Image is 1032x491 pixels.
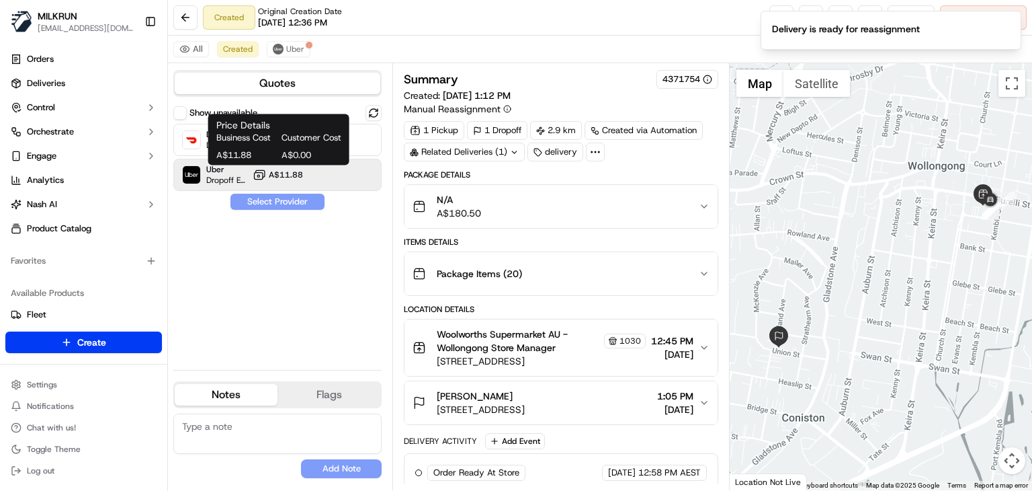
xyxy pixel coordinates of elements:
[183,131,200,149] img: DoorDash Drive
[947,482,966,489] a: Terms (opens in new tab)
[982,198,1000,215] div: 2
[5,145,162,167] button: Engage
[437,403,525,416] span: [STREET_ADDRESS]
[404,304,718,315] div: Location Details
[216,118,341,132] h1: Price Details
[404,73,458,85] h3: Summary
[404,102,501,116] span: Manual Reassignment
[27,126,74,138] span: Orchestrate
[27,198,57,211] span: Nash AI
[27,309,46,321] span: Fleet
[585,121,703,140] a: Created via Automation
[27,379,57,390] span: Settings
[206,129,247,140] span: DoorDash Drive
[998,70,1025,97] button: Toggle fullscreen view
[866,482,939,489] span: Map data ©2025 Google
[27,223,91,235] span: Product Catalog
[404,169,718,180] div: Package Details
[27,401,74,412] span: Notifications
[5,194,162,215] button: Nash AI
[5,250,162,272] div: Favorites
[527,143,583,161] div: delivery
[27,465,54,476] span: Log out
[27,53,54,65] span: Orders
[206,175,247,186] span: Dropoff ETA 28 minutes
[286,44,304,54] span: Uber
[5,5,139,38] button: MILKRUNMILKRUN[EMAIL_ADDRESS][DOMAIN_NAME]
[638,467,701,479] span: 12:58 PM AEST
[800,481,858,490] button: Keyboard shortcuts
[404,143,525,161] div: Related Deliveries (1)
[982,202,999,220] div: 5
[619,336,641,346] span: 1030
[38,23,134,34] button: [EMAIL_ADDRESS][DOMAIN_NAME]
[282,132,341,144] span: Customer Cost
[404,381,718,424] button: [PERSON_NAME][STREET_ADDRESS]1:05 PM[DATE]
[27,102,55,114] span: Control
[11,11,32,32] img: MILKRUN
[437,354,646,368] span: [STREET_ADDRESS]
[189,107,257,119] label: Show unavailable
[730,474,807,490] div: Location Not Live
[5,48,162,70] a: Orders
[216,132,276,144] span: Business Cost
[27,444,81,455] span: Toggle Theme
[404,102,511,116] button: Manual Reassignment
[11,309,157,321] a: Fleet
[530,121,582,140] div: 2.9 km
[269,169,303,180] span: A$11.88
[783,70,850,97] button: Show satellite imagery
[267,41,310,57] button: Uber
[175,384,277,406] button: Notes
[5,282,162,304] div: Available Products
[772,22,920,36] div: Delivery is ready for reassignment
[5,218,162,239] a: Product Catalog
[38,9,77,23] button: MILKRUN
[183,166,200,184] img: Uber
[404,237,718,248] div: Items Details
[277,384,380,406] button: Flags
[651,334,693,348] span: 12:45 PM
[404,319,718,376] button: Woolworths Supermarket AU - Wollongong Store Manager1030[STREET_ADDRESS]12:45 PM[DATE]
[5,440,162,459] button: Toggle Theme
[5,397,162,416] button: Notifications
[467,121,527,140] div: 1 Dropoff
[736,70,783,97] button: Show street map
[437,389,513,403] span: [PERSON_NAME]
[657,403,693,416] span: [DATE]
[437,193,481,206] span: N/A
[5,121,162,143] button: Orchestrate
[733,473,777,490] img: Google
[443,89,511,102] span: [DATE] 1:12 PM
[998,192,1015,209] div: 1
[27,150,56,162] span: Engage
[404,436,477,447] div: Delivery Activity
[258,17,327,29] span: [DATE] 12:36 PM
[485,433,545,449] button: Add Event
[5,332,162,353] button: Create
[437,206,481,220] span: A$180.50
[5,375,162,394] button: Settings
[27,77,65,89] span: Deliveries
[282,149,341,161] span: A$0.00
[253,168,303,182] button: A$11.88
[5,169,162,191] a: Analytics
[662,73,712,85] div: 4371754
[223,44,253,54] span: Created
[437,267,522,280] span: Package Items ( 20 )
[175,73,380,94] button: Quotes
[258,6,342,17] span: Original Creation Date
[404,252,718,295] button: Package Items (20)
[27,174,64,186] span: Analytics
[206,164,247,175] span: Uber
[77,336,106,349] span: Create
[974,482,1028,489] a: Report a map error
[608,467,636,479] span: [DATE]
[404,185,718,228] button: N/AA$180.50
[5,418,162,437] button: Chat with us!
[733,473,777,490] a: Open this area in Google Maps (opens a new window)
[657,389,693,403] span: 1:05 PM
